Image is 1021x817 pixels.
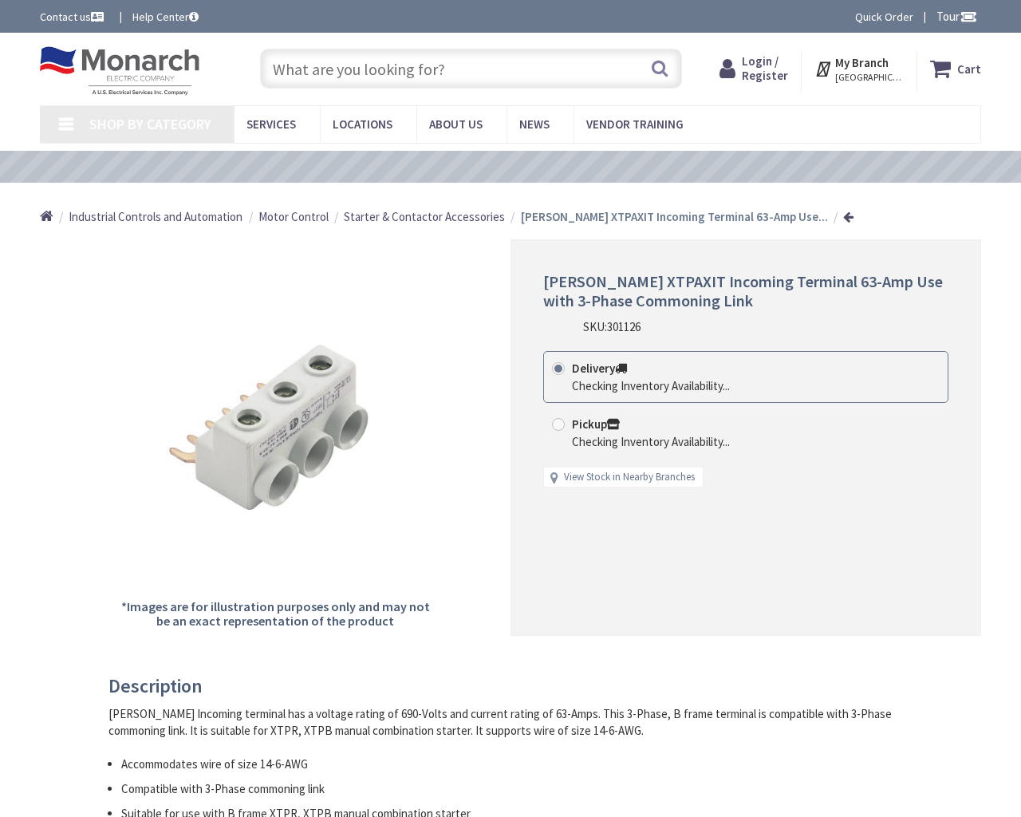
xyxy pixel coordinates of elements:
strong: Cart [957,54,981,83]
strong: Pickup [572,416,620,432]
div: Checking Inventory Availability... [572,433,730,450]
span: About Us [429,116,483,132]
h3: Description [108,676,901,697]
strong: [PERSON_NAME] XTPAXIT Incoming Terminal 63-Amp Use... [521,209,828,224]
img: Eaton XTPAXIT Incoming Terminal 63-Amp Use with 3-Phase Commoning Link [116,267,436,587]
span: Locations [333,116,392,132]
a: Help Center [132,9,199,25]
a: Login / Register [719,54,788,83]
span: Services [246,116,296,132]
a: Motor Control [258,208,329,225]
span: News [519,116,550,132]
li: Accommodates wire of size 14-6-AWG [121,756,901,772]
a: Cart [930,54,981,83]
li: Compatible with 3-Phase commoning link [121,780,901,797]
div: Checking Inventory Availability... [572,377,730,394]
strong: Delivery [572,361,627,376]
span: [PERSON_NAME] XTPAXIT Incoming Terminal 63-Amp Use with 3-Phase Commoning Link [543,271,943,310]
h5: *Images are for illustration purposes only and may not be an exact representation of the product [115,600,435,628]
div: [PERSON_NAME] Incoming terminal has a voltage rating of 690-Volts and current rating of 63-Amps. ... [108,705,901,740]
span: [GEOGRAPHIC_DATA], [GEOGRAPHIC_DATA] [835,71,903,84]
strong: My Branch [835,55,889,70]
input: What are you looking for? [260,49,682,89]
div: SKU: [583,318,641,335]
span: Tour [936,9,977,24]
div: My Branch [GEOGRAPHIC_DATA], [GEOGRAPHIC_DATA] [814,54,903,83]
span: Motor Control [258,209,329,224]
a: Starter & Contactor Accessories [344,208,505,225]
span: Login / Register [742,53,788,83]
a: Industrial Controls and Automation [69,208,242,225]
img: Monarch Electric Company [40,46,199,96]
span: Shop By Category [89,115,211,133]
a: Contact us [40,9,107,25]
span: 301126 [607,319,641,334]
a: VIEW OUR VIDEO TRAINING LIBRARY [359,159,637,176]
a: Quick Order [855,9,913,25]
a: View Stock in Nearby Branches [564,470,695,485]
span: Vendor Training [586,116,684,132]
span: Industrial Controls and Automation [69,209,242,224]
span: Starter & Contactor Accessories [344,209,505,224]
